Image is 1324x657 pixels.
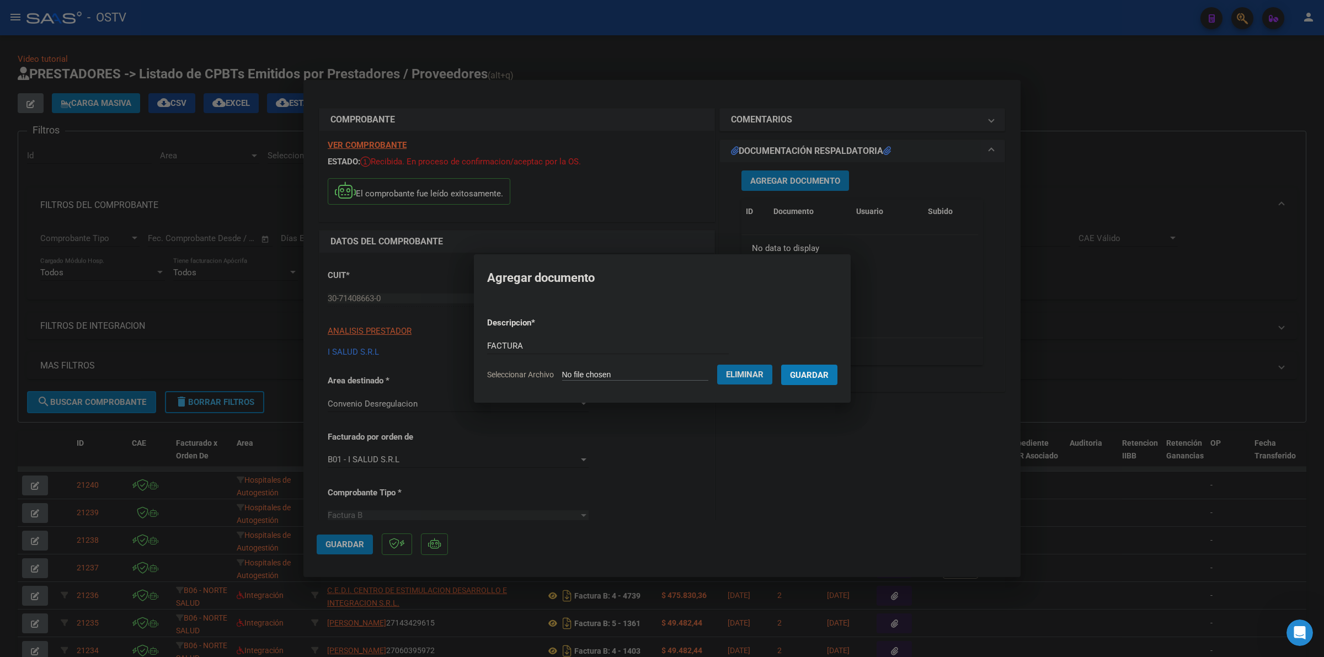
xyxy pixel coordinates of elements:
[726,370,764,380] span: Eliminar
[487,268,837,289] h2: Agregar documento
[487,317,592,329] p: Descripcion
[781,365,837,385] button: Guardar
[790,370,829,380] span: Guardar
[1286,619,1313,646] iframe: Intercom live chat
[717,365,772,384] button: Eliminar
[487,370,554,379] span: Seleccionar Archivo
